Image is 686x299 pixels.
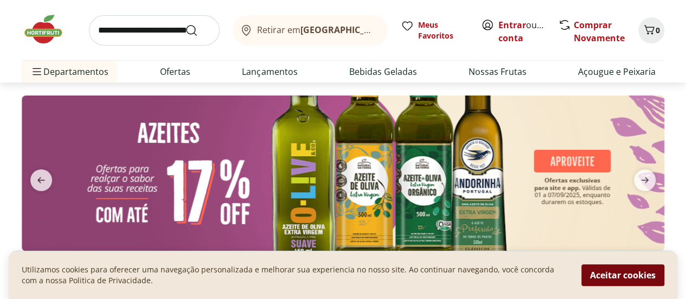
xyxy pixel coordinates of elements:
[638,17,664,43] button: Carrinho
[233,15,388,46] button: Retirar em[GEOGRAPHIC_DATA]/[GEOGRAPHIC_DATA]
[185,24,211,37] button: Submit Search
[418,20,468,41] span: Meus Favoritos
[257,25,377,35] span: Retirar em
[89,15,220,46] input: search
[22,169,61,191] button: previous
[625,169,664,191] button: next
[22,96,664,251] img: azeites
[30,59,108,85] span: Departamentos
[300,24,483,36] b: [GEOGRAPHIC_DATA]/[GEOGRAPHIC_DATA]
[401,20,468,41] a: Meus Favoritos
[498,19,526,31] a: Entrar
[349,65,417,78] a: Bebidas Geladas
[581,264,664,286] button: Aceitar cookies
[30,59,43,85] button: Menu
[160,65,190,78] a: Ofertas
[469,65,527,78] a: Nossas Frutas
[22,13,76,46] img: Hortifruti
[574,19,625,44] a: Comprar Novamente
[22,264,568,286] p: Utilizamos cookies para oferecer uma navegação personalizada e melhorar sua experiencia no nosso ...
[498,18,547,44] span: ou
[578,65,656,78] a: Açougue e Peixaria
[242,65,297,78] a: Lançamentos
[498,19,558,44] a: Criar conta
[656,25,660,35] span: 0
